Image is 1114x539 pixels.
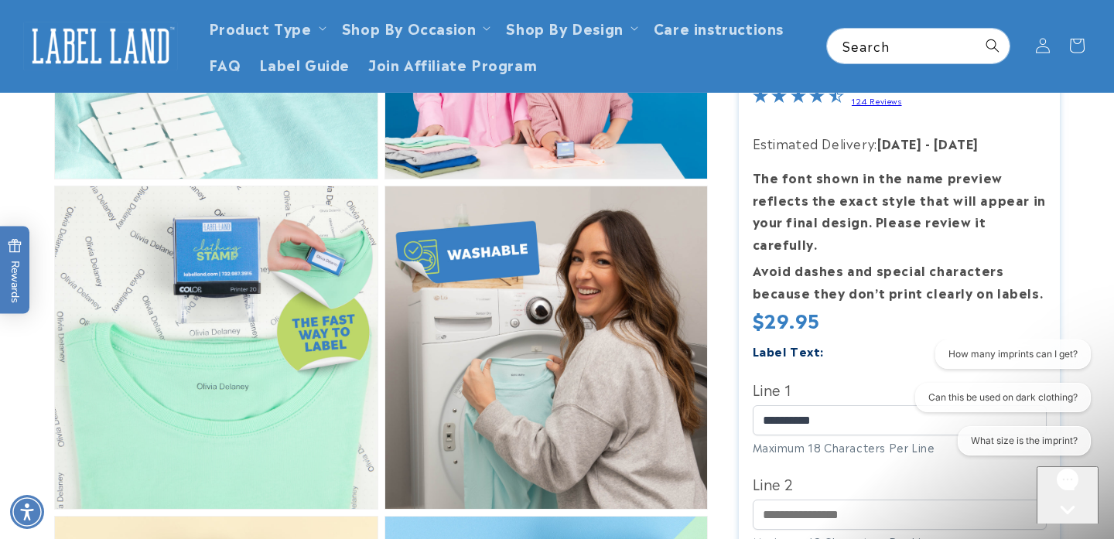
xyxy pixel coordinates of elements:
label: Label Text: [753,342,825,360]
span: Join Affiliate Program [368,55,537,73]
span: Shop By Occasion [342,19,477,36]
a: Care instructions [644,9,793,46]
iframe: Gorgias live chat conversation starters [900,339,1099,469]
div: Accessibility Menu [10,495,44,529]
strong: [DATE] [877,134,922,152]
label: Line 1 [753,377,1047,401]
a: Label Guide [250,46,359,82]
span: $29.95 [753,305,821,333]
strong: - [925,134,931,152]
summary: Shop By Design [497,9,644,46]
button: Search [976,29,1010,63]
summary: Product Type [200,9,333,46]
a: 124 Reviews - open in a new tab [852,95,902,106]
span: Label Guide [259,55,350,73]
label: Line 2 [753,471,1047,496]
span: 4.4-star overall rating [753,90,844,109]
strong: Avoid dashes and special characters because they don’t print clearly on labels. [753,261,1044,302]
iframe: Gorgias live chat messenger [1037,466,1099,524]
a: Product Type [209,17,312,38]
img: Label Land [23,22,178,70]
p: Estimated Delivery: [753,132,1047,155]
strong: [DATE] [934,134,979,152]
a: FAQ [200,46,251,82]
a: Shop By Design [506,17,623,38]
div: Maximum 18 Characters Per Line [753,439,1047,455]
a: Join Affiliate Program [359,46,546,82]
span: Rewards [8,238,22,302]
a: Label Land [18,16,184,76]
strong: The font shown in the name preview reflects the exact style that will appear in your final design... [753,168,1046,253]
summary: Shop By Occasion [333,9,497,46]
span: FAQ [209,55,241,73]
span: Care instructions [654,19,784,36]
